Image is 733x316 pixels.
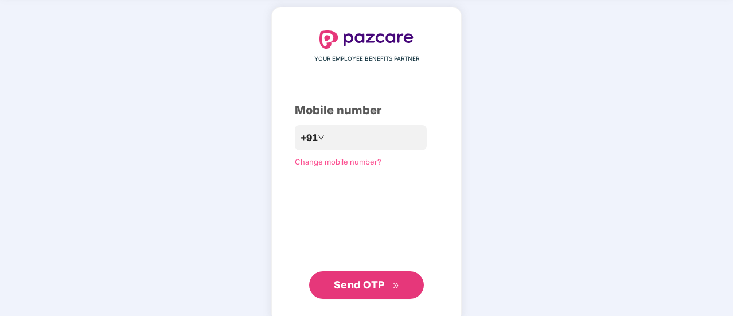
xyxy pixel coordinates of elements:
span: down [318,134,325,141]
span: double-right [392,282,400,290]
span: +91 [301,131,318,145]
a: Change mobile number? [295,157,381,166]
img: logo [319,30,414,49]
div: Mobile number [295,102,438,119]
span: YOUR EMPLOYEE BENEFITS PARTNER [314,54,419,64]
button: Send OTPdouble-right [309,271,424,299]
span: Send OTP [334,279,385,291]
